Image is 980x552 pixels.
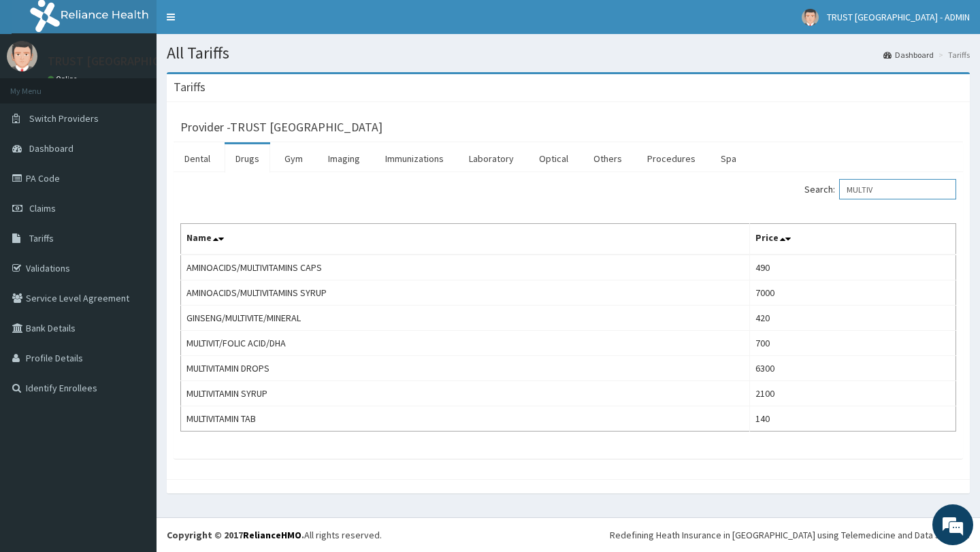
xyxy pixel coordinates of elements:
[48,74,80,84] a: Online
[174,81,206,93] h3: Tariffs
[71,76,229,94] div: Chat with us now
[181,406,750,432] td: MULTIVITAMIN TAB
[7,41,37,71] img: User Image
[181,255,750,280] td: AMINOACIDS/MULTIVITAMINS CAPS
[181,280,750,306] td: AMINOACIDS/MULTIVITAMINS SYRUP
[181,306,750,331] td: GINSENG/MULTIVITE/MINERAL
[827,11,970,23] span: TRUST [GEOGRAPHIC_DATA] - ADMIN
[157,517,980,552] footer: All rights reserved.
[167,44,970,62] h1: All Tariffs
[374,144,455,173] a: Immunizations
[749,280,955,306] td: 7000
[749,224,955,255] th: Price
[458,144,525,173] a: Laboratory
[223,7,256,39] div: Minimize live chat window
[29,142,73,155] span: Dashboard
[839,179,956,199] input: Search:
[317,144,371,173] a: Imaging
[29,202,56,214] span: Claims
[48,55,242,67] p: TRUST [GEOGRAPHIC_DATA] - ADMIN
[749,331,955,356] td: 700
[804,179,956,199] label: Search:
[610,528,970,542] div: Redefining Heath Insurance in [GEOGRAPHIC_DATA] using Telemedicine and Data Science!
[528,144,579,173] a: Optical
[25,68,55,102] img: d_794563401_company_1708531726252_794563401
[181,381,750,406] td: MULTIVITAMIN SYRUP
[181,224,750,255] th: Name
[174,144,221,173] a: Dental
[79,172,188,309] span: We're online!
[802,9,819,26] img: User Image
[274,144,314,173] a: Gym
[225,144,270,173] a: Drugs
[636,144,706,173] a: Procedures
[749,406,955,432] td: 140
[181,356,750,381] td: MULTIVITAMIN DROPS
[749,356,955,381] td: 6300
[181,331,750,356] td: MULTIVIT/FOLIC ACID/DHA
[710,144,747,173] a: Spa
[935,49,970,61] li: Tariffs
[180,121,382,133] h3: Provider - TRUST [GEOGRAPHIC_DATA]
[243,529,301,541] a: RelianceHMO
[883,49,934,61] a: Dashboard
[749,306,955,331] td: 420
[749,381,955,406] td: 2100
[583,144,633,173] a: Others
[749,255,955,280] td: 490
[29,232,54,244] span: Tariffs
[167,529,304,541] strong: Copyright © 2017 .
[7,372,259,419] textarea: Type your message and hit 'Enter'
[29,112,99,125] span: Switch Providers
